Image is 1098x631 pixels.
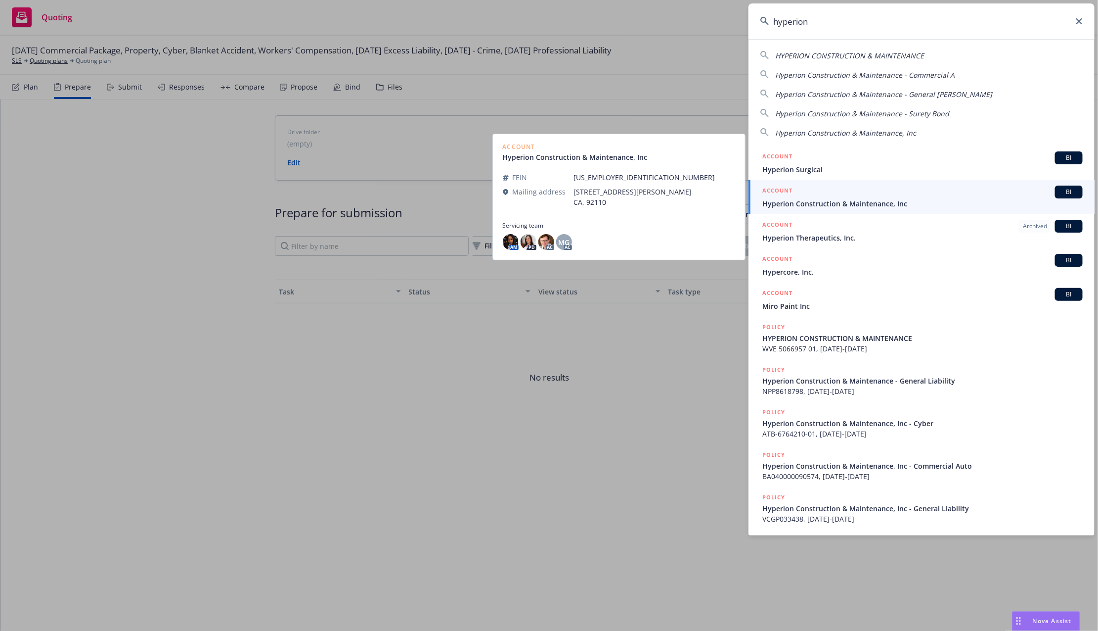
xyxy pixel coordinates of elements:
span: VCGP033438, [DATE]-[DATE] [762,514,1083,524]
h5: POLICY [762,407,785,417]
span: Hyperion Therapeutics, Inc. [762,233,1083,243]
span: Hyperion Construction & Maintenance, Inc [762,198,1083,209]
span: HYPERION CONSTRUCTION & MAINTENANCE [762,333,1083,343]
h5: POLICY [762,492,785,502]
span: ATB-6764210-01, [DATE]-[DATE] [762,429,1083,439]
span: WVE 5066957 01, [DATE]-[DATE] [762,343,1083,354]
div: Drag to move [1012,612,1025,631]
span: Hyperion Construction & Maintenance - General Liability [762,376,1083,386]
span: Nova Assist [1033,617,1072,625]
span: Hyperion Construction & Maintenance, Inc - Commercial Auto [762,461,1083,471]
span: Hyperion Construction & Maintenance - Commercial A [775,70,955,80]
span: BA040000090574, [DATE]-[DATE] [762,471,1083,482]
input: Search... [748,3,1095,39]
a: ACCOUNTBIHyperion Surgical [748,146,1095,180]
h5: POLICY [762,365,785,375]
span: BI [1059,153,1079,162]
span: HYPERION CONSTRUCTION & MAINTENANCE [775,51,924,60]
span: BI [1059,222,1079,231]
a: POLICYHyperion Construction & Maintenance, Inc - CyberATB-6764210-01, [DATE]-[DATE] [748,402,1095,444]
span: Archived [1023,222,1047,231]
h5: ACCOUNT [762,254,792,266]
span: Hyperion Construction & Maintenance, Inc [775,128,916,138]
h5: ACCOUNT [762,151,792,163]
a: POLICYHYPERION CONSTRUCTION & MAINTENANCEWVE 5066957 01, [DATE]-[DATE] [748,317,1095,359]
span: BI [1059,290,1079,299]
span: Hyperion Construction & Maintenance, Inc - Cyber [762,418,1083,429]
span: BI [1059,256,1079,265]
span: BI [1059,188,1079,196]
h5: ACCOUNT [762,220,792,232]
h5: POLICY [762,322,785,332]
span: NPP8618798, [DATE]-[DATE] [762,386,1083,396]
a: ACCOUNTBIMiro Paint Inc [748,283,1095,317]
span: Hyperion Construction & Maintenance - General [PERSON_NAME] [775,90,992,99]
a: POLICYHyperion Construction & Maintenance, Inc - General LiabilityVCGP033438, [DATE]-[DATE] [748,487,1095,530]
button: Nova Assist [1012,611,1080,631]
span: Hypercore, Inc. [762,267,1083,277]
h5: POLICY [762,450,785,460]
span: Miro Paint Inc [762,301,1083,311]
a: POLICYHyperion Construction & Maintenance - General LiabilityNPP8618798, [DATE]-[DATE] [748,359,1095,402]
a: ACCOUNTBIHyperion Construction & Maintenance, Inc [748,180,1095,214]
h5: ACCOUNT [762,186,792,197]
span: Hyperion Construction & Maintenance - Surety Bond [775,109,949,118]
span: Hyperion Construction & Maintenance, Inc - General Liability [762,503,1083,514]
span: Hyperion Surgical [762,164,1083,175]
h5: ACCOUNT [762,288,792,300]
a: ACCOUNTArchivedBIHyperion Therapeutics, Inc. [748,214,1095,248]
a: ACCOUNTBIHypercore, Inc. [748,248,1095,283]
a: POLICYHyperion Construction & Maintenance, Inc - Commercial AutoBA040000090574, [DATE]-[DATE] [748,444,1095,487]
